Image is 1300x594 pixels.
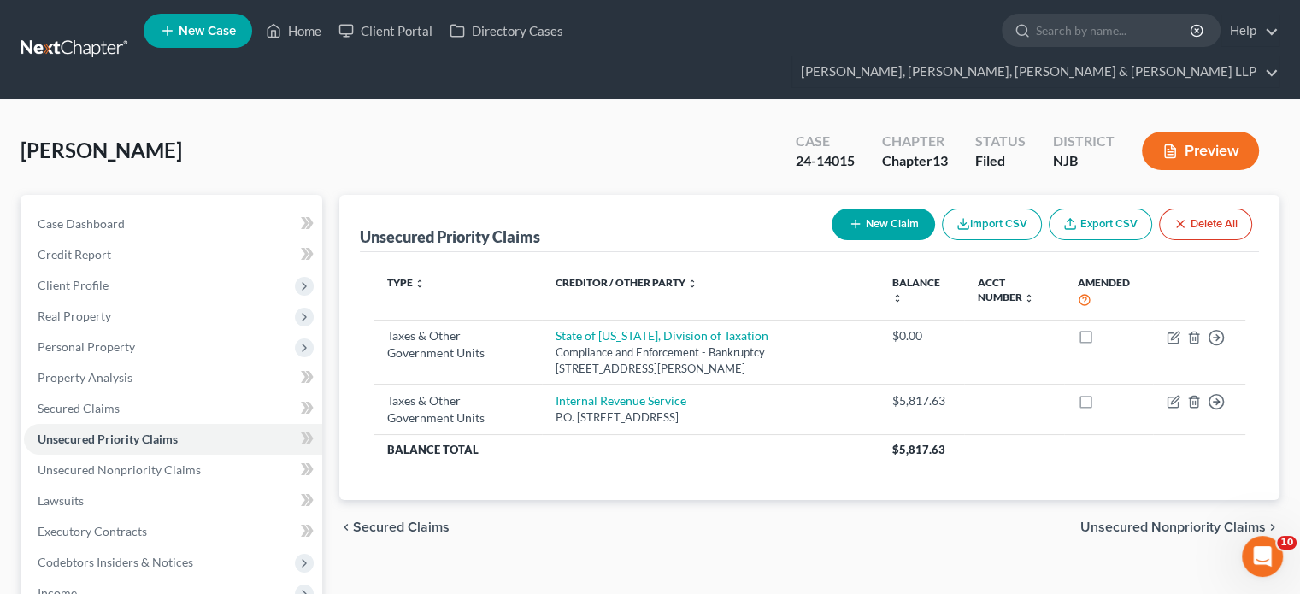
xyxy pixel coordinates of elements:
a: Client Portal [330,15,441,46]
a: Lawsuits [24,485,322,516]
button: Import CSV [942,209,1042,240]
span: Unsecured Nonpriority Claims [1080,520,1266,534]
a: Balance unfold_more [892,276,940,303]
a: State of [US_STATE], Division of Taxation [556,328,768,343]
button: New Claim [832,209,935,240]
a: Unsecured Nonpriority Claims [24,455,322,485]
a: Executory Contracts [24,516,322,547]
a: [PERSON_NAME], [PERSON_NAME], [PERSON_NAME] & [PERSON_NAME] LLP [792,56,1279,87]
div: Taxes & Other Government Units [387,392,528,426]
a: Export CSV [1049,209,1152,240]
span: Credit Report [38,247,111,262]
div: Taxes & Other Government Units [387,327,528,362]
span: 13 [932,152,948,168]
div: $5,817.63 [892,392,950,409]
i: unfold_more [892,293,903,303]
div: Case [796,132,855,151]
span: Case Dashboard [38,216,125,231]
a: Unsecured Priority Claims [24,424,322,455]
button: Preview [1142,132,1259,170]
i: unfold_more [415,279,425,289]
span: Secured Claims [353,520,450,534]
button: Delete All [1159,209,1252,240]
a: Internal Revenue Service [556,393,686,408]
i: chevron_right [1266,520,1279,534]
a: Directory Cases [441,15,572,46]
a: Property Analysis [24,362,322,393]
button: Unsecured Nonpriority Claims chevron_right [1080,520,1279,534]
a: Creditor / Other Party unfold_more [556,276,697,289]
span: Client Profile [38,278,109,292]
span: Personal Property [38,339,135,354]
span: Unsecured Nonpriority Claims [38,462,201,477]
div: 24-14015 [796,151,855,171]
input: Search by name... [1036,15,1192,46]
span: Real Property [38,309,111,323]
th: Amended [1064,266,1153,320]
div: Status [975,132,1026,151]
th: Balance Total [374,434,879,465]
a: Acct Number unfold_more [978,276,1034,303]
a: Case Dashboard [24,209,322,239]
div: P.O. [STREET_ADDRESS] [556,409,865,426]
span: 10 [1277,536,1297,550]
a: Credit Report [24,239,322,270]
a: Help [1221,15,1279,46]
div: Unsecured Priority Claims [360,226,540,247]
div: District [1053,132,1115,151]
span: Property Analysis [38,370,132,385]
span: Codebtors Insiders & Notices [38,555,193,569]
i: chevron_left [339,520,353,534]
button: chevron_left Secured Claims [339,520,450,534]
span: Unsecured Priority Claims [38,432,178,446]
iframe: Intercom live chat [1242,536,1283,577]
div: Compliance and Enforcement - Bankruptcy [STREET_ADDRESS][PERSON_NAME] [556,344,865,376]
div: Chapter [882,132,948,151]
a: Secured Claims [24,393,322,424]
div: Filed [975,151,1026,171]
div: NJB [1053,151,1115,171]
div: Chapter [882,151,948,171]
span: Lawsuits [38,493,84,508]
i: unfold_more [1024,293,1034,303]
a: Home [257,15,330,46]
span: $5,817.63 [892,443,945,456]
span: New Case [179,25,236,38]
span: Secured Claims [38,401,120,415]
a: Type unfold_more [387,276,425,289]
div: $0.00 [892,327,950,344]
span: [PERSON_NAME] [21,138,182,162]
span: Executory Contracts [38,524,147,538]
i: unfold_more [687,279,697,289]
